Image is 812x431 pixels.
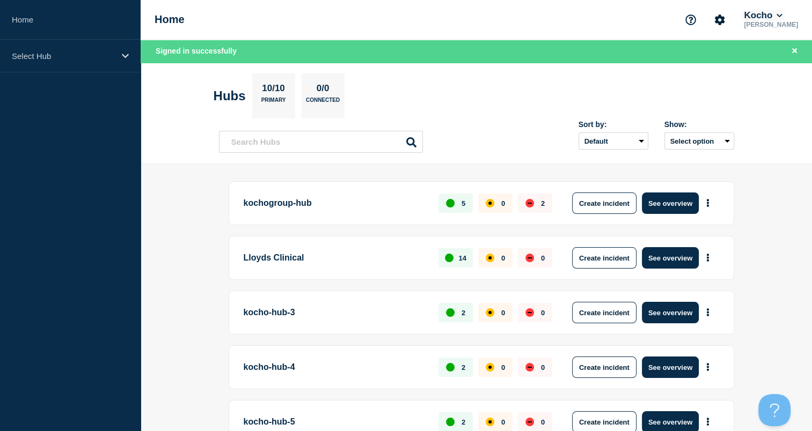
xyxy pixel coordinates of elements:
[501,363,505,371] p: 0
[486,199,494,207] div: affected
[244,247,427,269] p: Lloyds Clinical
[541,254,545,262] p: 0
[541,363,545,371] p: 0
[541,418,545,426] p: 0
[156,47,237,55] span: Signed in successfully
[486,308,494,317] div: affected
[261,97,286,108] p: Primary
[525,363,534,371] div: down
[664,120,734,129] div: Show:
[214,88,246,103] h2: Hubs
[244,192,427,214] p: kochogroup-hub
[758,394,791,426] iframe: Help Scout Beacon - Open
[708,9,731,31] button: Account settings
[579,132,648,150] select: Sort by
[501,254,505,262] p: 0
[155,13,185,26] h1: Home
[462,363,465,371] p: 2
[501,418,505,426] p: 0
[486,254,494,262] div: affected
[642,247,699,269] button: See overview
[701,358,715,377] button: More actions
[701,248,715,268] button: More actions
[525,308,534,317] div: down
[458,254,466,262] p: 14
[446,363,455,371] div: up
[12,51,115,61] p: Select Hub
[642,192,699,214] button: See overview
[742,21,800,28] p: [PERSON_NAME]
[679,9,702,31] button: Support
[306,97,340,108] p: Connected
[462,309,465,317] p: 2
[572,356,637,378] button: Create incident
[462,199,465,207] p: 5
[541,199,545,207] p: 2
[446,308,455,317] div: up
[501,309,505,317] p: 0
[486,363,494,371] div: affected
[244,302,427,323] p: kocho-hub-3
[312,83,333,97] p: 0/0
[525,418,534,426] div: down
[244,356,427,378] p: kocho-hub-4
[525,254,534,262] div: down
[642,356,699,378] button: See overview
[486,418,494,426] div: affected
[446,418,455,426] div: up
[219,131,423,153] input: Search Hubs
[445,254,453,262] div: up
[642,302,699,323] button: See overview
[788,45,801,57] button: Close banner
[572,302,637,323] button: Create incident
[572,192,637,214] button: Create incident
[701,194,715,213] button: More actions
[572,247,637,269] button: Create incident
[462,418,465,426] p: 2
[664,132,734,150] button: Select option
[701,303,715,323] button: More actions
[742,10,784,21] button: Kocho
[579,120,648,129] div: Sort by:
[541,309,545,317] p: 0
[525,199,534,207] div: down
[446,199,455,207] div: up
[258,83,289,97] p: 10/10
[501,199,505,207] p: 0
